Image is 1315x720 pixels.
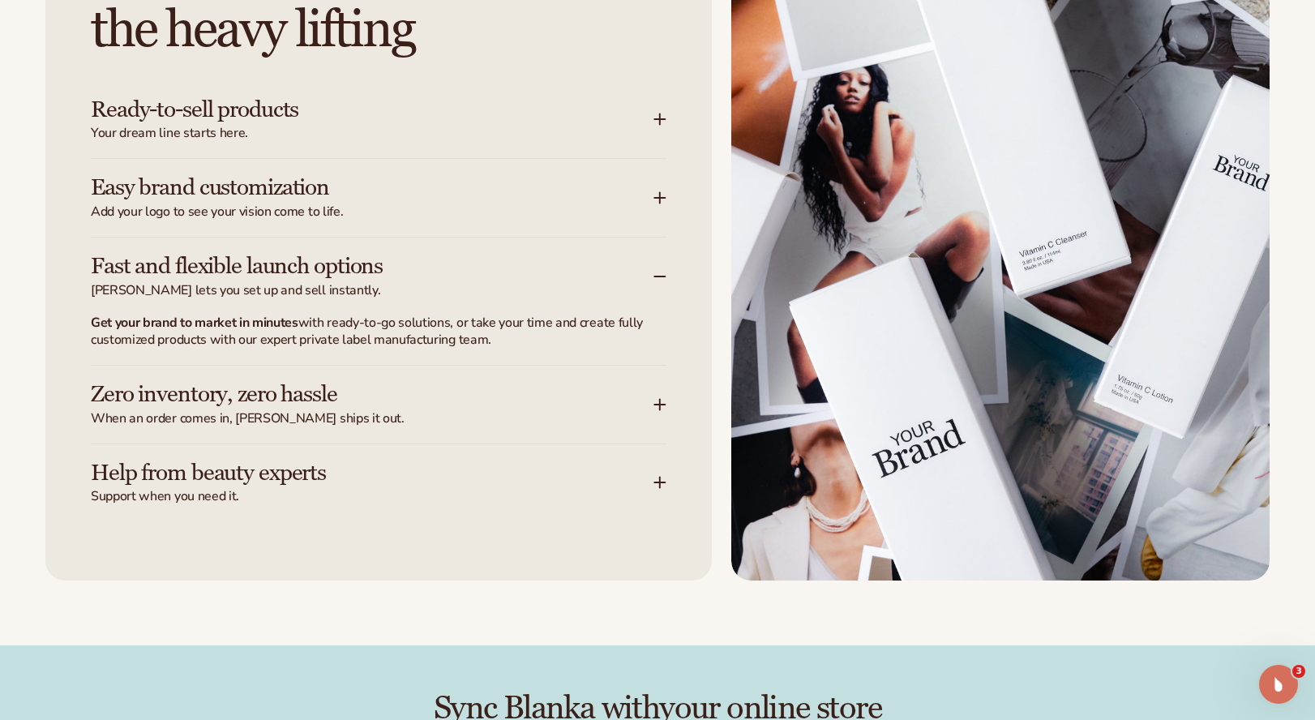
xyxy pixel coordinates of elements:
h3: Fast and flexible launch options [91,254,605,279]
h3: Ready-to-sell products [91,97,605,122]
strong: Get your brand to market in minutes [91,314,298,332]
span: Your dream line starts here. [91,125,653,142]
h3: Help from beauty experts [91,461,605,486]
span: [PERSON_NAME] lets you set up and sell instantly. [91,282,653,299]
span: Add your logo to see your vision come to life. [91,204,653,221]
p: with ready-to-go solutions, or take your time and create fully customized products with our exper... [91,315,647,349]
span: 3 [1292,665,1305,678]
span: When an order comes in, [PERSON_NAME] ships it out. [91,410,653,427]
span: Support when you need it. [91,488,653,505]
h3: Zero inventory, zero hassle [91,382,605,407]
iframe: Intercom live chat [1259,665,1298,704]
h3: Easy brand customization [91,175,605,200]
